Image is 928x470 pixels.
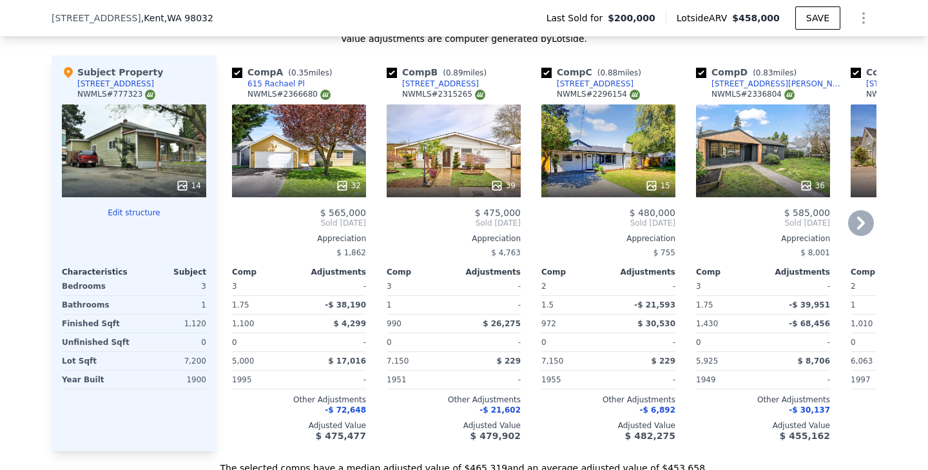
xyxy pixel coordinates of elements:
[541,338,546,347] span: 0
[756,68,773,77] span: 0.83
[475,208,521,218] span: $ 475,000
[483,319,521,328] span: $ 26,275
[387,420,521,431] div: Adjusted Value
[696,357,718,366] span: 5,925
[137,371,206,389] div: 1900
[491,248,521,257] span: $ 4,763
[387,357,409,366] span: 7,150
[302,371,366,389] div: -
[851,282,856,291] span: 2
[608,267,675,277] div: Adjustments
[302,277,366,295] div: -
[557,89,640,100] div: NWMLS # 2296154
[696,218,830,228] span: Sold [DATE]
[387,79,479,89] a: [STREET_ADDRESS]
[541,357,563,366] span: 7,150
[696,296,760,314] div: 1.75
[800,248,830,257] span: $ 8,001
[336,248,366,257] span: $ 1,862
[557,79,633,89] div: [STREET_ADDRESS]
[387,233,521,244] div: Appreciation
[475,90,485,100] img: NWMLS Logo
[387,338,392,347] span: 0
[851,296,915,314] div: 1
[62,277,131,295] div: Bedrooms
[438,68,492,77] span: ( miles)
[630,208,675,218] span: $ 480,000
[137,315,206,333] div: 1,120
[851,338,856,347] span: 0
[470,431,521,441] span: $ 479,902
[328,357,366,366] span: $ 17,016
[232,267,299,277] div: Comp
[763,267,830,277] div: Adjustments
[640,406,675,415] span: -$ 6,892
[637,319,675,328] span: $ 30,530
[402,79,479,89] div: [STREET_ADDRESS]
[176,179,201,192] div: 14
[696,233,830,244] div: Appreciation
[232,319,254,328] span: 1,100
[145,90,155,100] img: NWMLS Logo
[283,68,337,77] span: ( miles)
[232,233,366,244] div: Appreciation
[630,90,640,100] img: NWMLS Logo
[387,282,392,291] span: 3
[541,395,675,405] div: Other Adjustments
[62,66,163,79] div: Subject Property
[851,319,873,328] span: 1,010
[454,267,521,277] div: Adjustments
[696,267,763,277] div: Comp
[789,300,830,309] span: -$ 39,951
[766,333,830,351] div: -
[247,79,305,89] div: 615 Rachael Pl
[62,315,131,333] div: Finished Sqft
[611,333,675,351] div: -
[137,333,206,351] div: 0
[766,277,830,295] div: -
[789,319,830,328] span: -$ 68,456
[546,12,608,24] span: Last Sold for
[541,282,546,291] span: 2
[732,13,780,23] span: $458,000
[784,90,795,100] img: NWMLS Logo
[651,357,675,366] span: $ 229
[696,420,830,431] div: Adjusted Value
[541,267,608,277] div: Comp
[456,277,521,295] div: -
[316,431,366,441] span: $ 475,477
[232,218,366,228] span: Sold [DATE]
[541,420,675,431] div: Adjusted Value
[291,68,309,77] span: 0.35
[800,179,825,192] div: 36
[541,218,675,228] span: Sold [DATE]
[62,267,134,277] div: Characteristics
[696,395,830,405] div: Other Adjustments
[52,32,876,45] div: Value adjustments are computer generated by Lotside .
[402,89,485,100] div: NWMLS # 2315265
[784,208,830,218] span: $ 585,000
[611,277,675,295] div: -
[696,282,701,291] span: 3
[232,395,366,405] div: Other Adjustments
[490,179,516,192] div: 39
[232,66,337,79] div: Comp A
[780,431,830,441] span: $ 455,162
[336,179,361,192] div: 32
[141,12,213,24] span: , Kent
[387,296,451,314] div: 1
[232,420,366,431] div: Adjusted Value
[541,371,606,389] div: 1955
[62,208,206,218] button: Edit structure
[456,371,521,389] div: -
[795,6,840,30] button: SAVE
[541,233,675,244] div: Appreciation
[851,357,873,366] span: 6,063
[851,371,915,389] div: 1997
[541,79,633,89] a: [STREET_ADDRESS]
[711,79,846,89] div: [STREET_ADDRESS][PERSON_NAME]
[232,371,296,389] div: 1995
[334,319,366,328] span: $ 4,299
[696,79,846,89] a: [STREET_ADDRESS][PERSON_NAME]
[320,90,331,100] img: NWMLS Logo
